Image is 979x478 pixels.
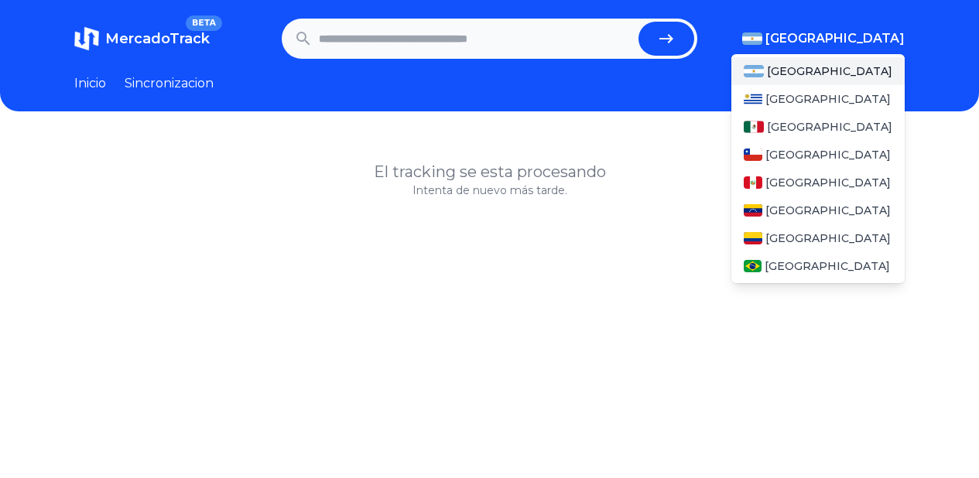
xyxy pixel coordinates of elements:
[125,74,214,93] a: Sincronizacion
[74,74,106,93] a: Inicio
[74,26,99,51] img: MercadoTrack
[74,183,905,198] p: Intenta de nuevo más tarde.
[765,230,891,246] span: [GEOGRAPHIC_DATA]
[731,113,905,141] a: Mexico[GEOGRAPHIC_DATA]
[744,260,762,272] img: Brasil
[744,93,762,105] img: Uruguay
[744,121,764,133] img: Mexico
[767,119,892,135] span: [GEOGRAPHIC_DATA]
[744,176,762,189] img: Peru
[767,63,892,79] span: [GEOGRAPHIC_DATA]
[731,85,905,113] a: Uruguay[GEOGRAPHIC_DATA]
[744,232,762,244] img: Colombia
[765,203,891,218] span: [GEOGRAPHIC_DATA]
[731,224,905,252] a: Colombia[GEOGRAPHIC_DATA]
[74,161,905,183] h1: El tracking se esta procesando
[731,252,905,280] a: Brasil[GEOGRAPHIC_DATA]
[765,91,891,107] span: [GEOGRAPHIC_DATA]
[744,149,762,161] img: Chile
[744,65,764,77] img: Argentina
[765,258,890,274] span: [GEOGRAPHIC_DATA]
[105,30,210,47] span: MercadoTrack
[74,26,210,51] a: MercadoTrackBETA
[731,141,905,169] a: Chile[GEOGRAPHIC_DATA]
[742,32,762,45] img: Argentina
[765,175,891,190] span: [GEOGRAPHIC_DATA]
[765,29,905,48] span: [GEOGRAPHIC_DATA]
[742,29,905,48] button: [GEOGRAPHIC_DATA]
[731,196,905,224] a: Venezuela[GEOGRAPHIC_DATA]
[744,204,762,217] img: Venezuela
[186,15,222,31] span: BETA
[731,57,905,85] a: Argentina[GEOGRAPHIC_DATA]
[765,147,891,162] span: [GEOGRAPHIC_DATA]
[731,169,905,196] a: Peru[GEOGRAPHIC_DATA]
